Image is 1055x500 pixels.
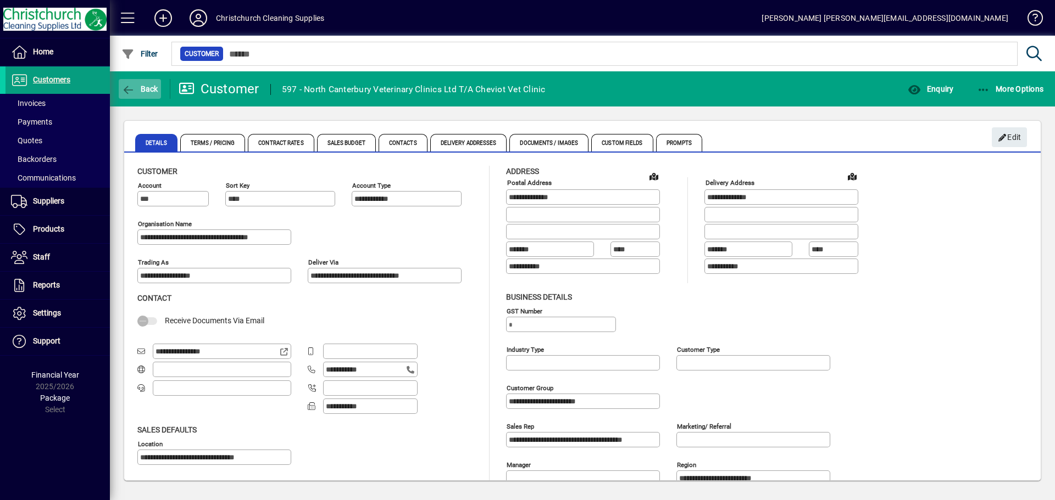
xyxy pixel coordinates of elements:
[138,182,162,189] mat-label: Account
[5,113,110,131] a: Payments
[998,128,1021,147] span: Edit
[591,134,653,151] span: Custom Fields
[506,293,572,301] span: Business details
[645,167,663,185] a: View on map
[11,173,76,182] span: Communications
[137,425,197,434] span: Sales defaults
[33,252,50,261] span: Staff
[762,9,1008,27] div: [PERSON_NAME] [PERSON_NAME][EMAIL_ADDRESS][DOMAIN_NAME]
[119,79,161,99] button: Back
[137,167,177,176] span: Customer
[5,168,110,187] a: Communications
[40,394,70,402] span: Package
[138,259,169,266] mat-label: Trading as
[33,75,70,84] span: Customers
[11,155,57,164] span: Backorders
[33,196,64,205] span: Suppliers
[5,300,110,327] a: Settings
[282,81,546,98] div: 597 - North Canterbury Veterinary Clinics Ltd T/A Cheviot Vet Clinic
[5,94,110,113] a: Invoices
[179,80,259,98] div: Customer
[977,85,1044,93] span: More Options
[5,188,110,215] a: Suppliers
[677,460,696,468] mat-label: Region
[33,224,64,233] span: Products
[974,79,1047,99] button: More Options
[430,134,507,151] span: Delivery Addresses
[507,384,553,391] mat-label: Customer group
[5,272,110,299] a: Reports
[507,460,531,468] mat-label: Manager
[509,134,588,151] span: Documents / Images
[656,134,703,151] span: Prompts
[507,422,534,430] mat-label: Sales rep
[33,47,53,56] span: Home
[11,99,46,108] span: Invoices
[185,48,219,59] span: Customer
[31,370,79,379] span: Financial Year
[308,259,338,266] mat-label: Deliver via
[119,44,161,64] button: Filter
[135,134,177,151] span: Details
[992,127,1027,147] button: Edit
[317,134,376,151] span: Sales Budget
[216,9,324,27] div: Christchurch Cleaning Supplies
[138,440,163,447] mat-label: Location
[352,182,391,189] mat-label: Account Type
[11,117,52,126] span: Payments
[5,328,110,355] a: Support
[843,167,861,185] a: View on map
[5,150,110,168] a: Backorders
[121,49,158,58] span: Filter
[226,182,249,189] mat-label: Sort key
[507,345,544,353] mat-label: Industry type
[5,38,110,66] a: Home
[905,79,956,99] button: Enquiry
[33,308,61,317] span: Settings
[137,294,171,302] span: Contact
[121,85,158,93] span: Back
[138,220,192,228] mat-label: Organisation name
[908,85,953,93] span: Enquiry
[248,134,314,151] span: Contract Rates
[1019,2,1041,38] a: Knowledge Base
[5,216,110,243] a: Products
[507,307,542,314] mat-label: GST Number
[677,422,731,430] mat-label: Marketing/ Referral
[506,167,539,176] span: Address
[146,8,181,28] button: Add
[110,79,170,99] app-page-header-button: Back
[33,336,60,345] span: Support
[379,134,427,151] span: Contacts
[5,131,110,150] a: Quotes
[5,244,110,271] a: Staff
[181,8,216,28] button: Profile
[33,280,60,289] span: Reports
[11,136,42,145] span: Quotes
[677,345,720,353] mat-label: Customer type
[165,316,264,325] span: Receive Documents Via Email
[180,134,246,151] span: Terms / Pricing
